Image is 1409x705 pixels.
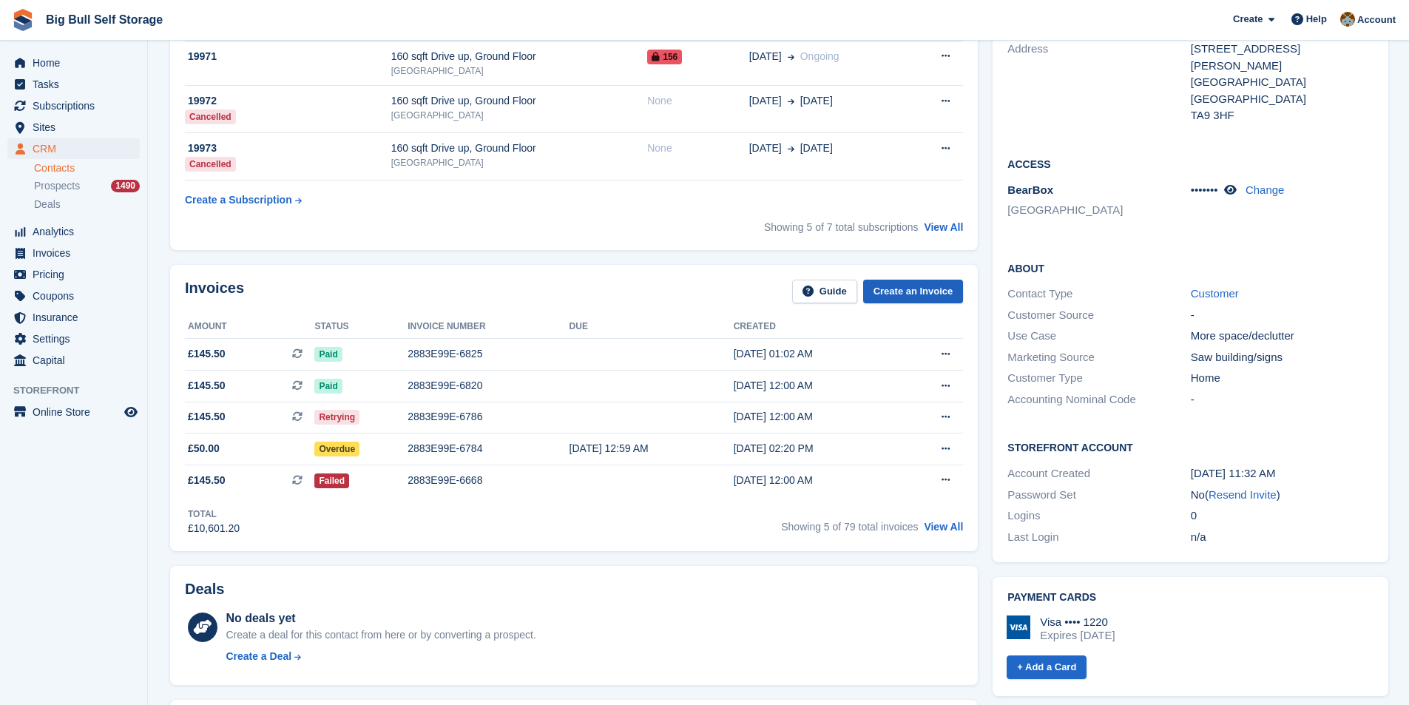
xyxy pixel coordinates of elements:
span: Pricing [33,264,121,285]
span: £145.50 [188,346,226,362]
span: CRM [33,138,121,159]
span: Capital [33,350,121,371]
a: menu [7,117,140,138]
span: £145.50 [188,473,226,488]
a: Big Bull Self Storage [40,7,169,32]
span: £145.50 [188,409,226,425]
a: Prospects 1490 [34,178,140,194]
th: Due [570,315,734,339]
th: Created [734,315,899,339]
span: BearBox [1007,183,1053,196]
div: [GEOGRAPHIC_DATA] [1191,91,1373,108]
div: Saw building/signs [1191,349,1373,366]
a: Change [1246,183,1285,196]
span: Overdue [314,442,359,456]
img: stora-icon-8386f47178a22dfd0bd8f6a31ec36ba5ce8667c1dd55bd0f319d3a0aa187defe.svg [12,9,34,31]
div: 1490 [111,180,140,192]
span: [DATE] [749,49,782,64]
div: 160 sqft Drive up, Ground Floor [391,49,648,64]
div: [DATE] 12:00 AM [734,409,899,425]
a: Create an Invoice [863,280,964,304]
div: Marketing Source [1007,349,1190,366]
a: Contacts [34,161,140,175]
div: Create a deal for this contact from here or by converting a prospect. [226,627,535,643]
span: Invoices [33,243,121,263]
div: [DATE] 12:59 AM [570,441,734,456]
div: [GEOGRAPHIC_DATA] [391,64,648,78]
span: Sites [33,117,121,138]
div: 160 sqft Drive up, Ground Floor [391,141,648,156]
h2: Invoices [185,280,244,304]
span: Coupons [33,286,121,306]
span: Storefront [13,383,147,398]
div: [DATE] 01:02 AM [734,346,899,362]
div: No [1191,487,1373,504]
span: [DATE] [749,141,782,156]
div: [DATE] 11:32 AM [1191,465,1373,482]
div: Logins [1007,507,1190,524]
div: Customer Source [1007,307,1190,324]
div: Accounting Nominal Code [1007,391,1190,408]
div: Account Created [1007,465,1190,482]
div: [DATE] 12:00 AM [734,378,899,394]
a: Guide [792,280,857,304]
span: [DATE] [800,141,833,156]
a: menu [7,74,140,95]
div: 2883E99E-6668 [408,473,569,488]
span: Tasks [33,74,121,95]
span: Showing 5 of 79 total invoices [781,521,918,533]
a: View All [924,521,963,533]
li: [GEOGRAPHIC_DATA] [1007,202,1190,219]
div: [GEOGRAPHIC_DATA] [391,156,648,169]
a: Preview store [122,403,140,421]
div: Contact Type [1007,286,1190,303]
div: Password Set [1007,487,1190,504]
div: Visa •••• 1220 [1040,615,1115,629]
div: 2883E99E-6820 [408,378,569,394]
div: Use Case [1007,328,1190,345]
div: [STREET_ADDRESS][PERSON_NAME] [1191,41,1373,74]
img: Mike Llewellen Palmer [1340,12,1355,27]
h2: Access [1007,156,1373,171]
div: [GEOGRAPHIC_DATA] [391,109,648,122]
div: Total [188,507,240,521]
th: Status [314,315,408,339]
span: 156 [647,50,682,64]
div: Cancelled [185,157,236,172]
span: ••••••• [1191,183,1218,196]
span: Paid [314,379,342,394]
a: Create a Deal [226,649,535,664]
th: Amount [185,315,314,339]
a: Resend Invite [1209,488,1277,501]
span: Help [1306,12,1327,27]
a: Deals [34,197,140,212]
span: [DATE] [800,93,833,109]
div: [DATE] 12:00 AM [734,473,899,488]
span: Paid [314,347,342,362]
div: 2883E99E-6786 [408,409,569,425]
div: - [1191,391,1373,408]
div: Expires [DATE] [1040,629,1115,642]
div: More space/declutter [1191,328,1373,345]
span: [DATE] [749,93,782,109]
span: Create [1233,12,1263,27]
span: Retrying [314,410,359,425]
div: Create a Subscription [185,192,292,208]
div: 2883E99E-6825 [408,346,569,362]
div: [GEOGRAPHIC_DATA] [1191,74,1373,91]
div: TA9 3HF [1191,107,1373,124]
a: Customer [1191,287,1239,300]
div: 19973 [185,141,391,156]
h2: Payment cards [1007,592,1373,604]
span: Home [33,53,121,73]
div: 19972 [185,93,391,109]
span: £50.00 [188,441,220,456]
a: menu [7,53,140,73]
span: Subscriptions [33,95,121,116]
a: menu [7,243,140,263]
div: None [647,141,749,156]
div: None [647,93,749,109]
span: Online Store [33,402,121,422]
div: - [1191,307,1373,324]
a: menu [7,328,140,349]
